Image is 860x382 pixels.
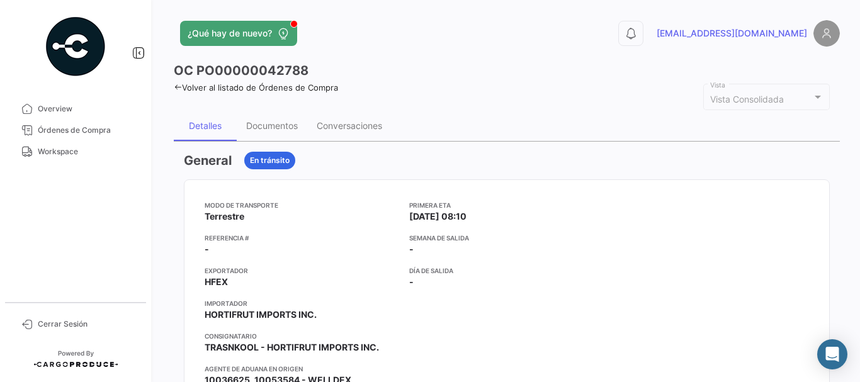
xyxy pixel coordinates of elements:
[38,146,136,157] span: Workspace
[409,233,604,243] app-card-info-title: Semana de Salida
[174,62,308,79] h3: OC PO00000042788
[10,120,141,141] a: Órdenes de Compra
[409,243,414,256] span: -
[205,200,399,210] app-card-info-title: Modo de Transporte
[205,364,399,374] app-card-info-title: Agente de Aduana en Origen
[188,27,272,40] span: ¿Qué hay de nuevo?
[205,331,399,341] app-card-info-title: Consignatario
[317,120,382,131] div: Conversaciones
[38,103,136,115] span: Overview
[409,210,467,223] span: [DATE] 08:10
[205,341,379,354] span: TRASNKOOL - HORTIFRUT IMPORTS INC.
[184,152,232,169] h3: General
[817,339,847,369] div: Abrir Intercom Messenger
[710,94,784,104] mat-select-trigger: Vista Consolidada
[205,266,399,276] app-card-info-title: Exportador
[205,298,399,308] app-card-info-title: Importador
[38,125,136,136] span: Órdenes de Compra
[10,98,141,120] a: Overview
[409,276,414,288] span: -
[409,200,604,210] app-card-info-title: Primera ETA
[250,155,290,166] span: En tránsito
[205,233,399,243] app-card-info-title: Referencia #
[813,20,840,47] img: placeholder-user.png
[409,266,604,276] app-card-info-title: Día de Salida
[246,120,298,131] div: Documentos
[10,141,141,162] a: Workspace
[205,210,244,223] span: Terrestre
[180,21,297,46] button: ¿Qué hay de nuevo?
[205,243,209,256] span: -
[205,308,317,321] span: HORTIFRUT IMPORTS INC.
[205,276,228,288] span: HFEX
[44,15,107,78] img: powered-by.png
[174,82,338,93] a: Volver al listado de Órdenes de Compra
[38,318,136,330] span: Cerrar Sesión
[657,27,807,40] span: [EMAIL_ADDRESS][DOMAIN_NAME]
[189,120,222,131] div: Detalles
